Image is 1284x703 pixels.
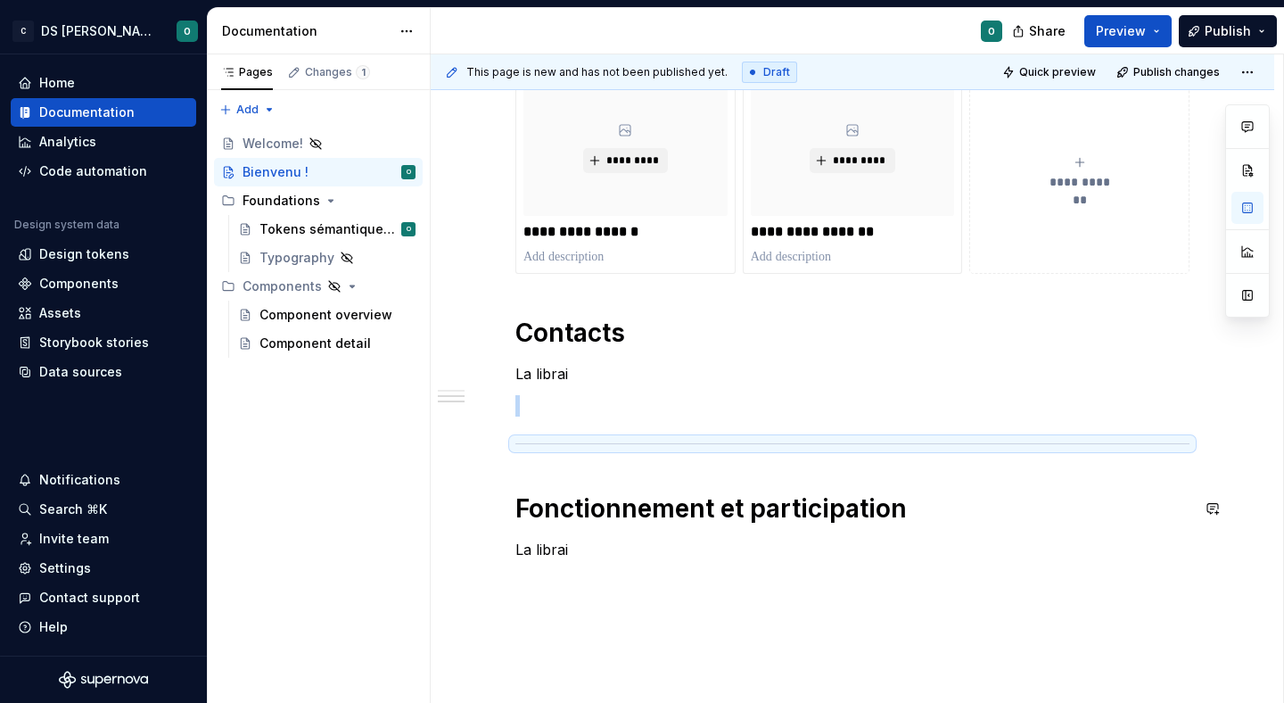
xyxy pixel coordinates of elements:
[11,328,196,357] a: Storybook stories
[4,12,203,50] button: CDS [PERSON_NAME]O
[515,492,1189,525] h1: Fonctionnement et participation
[407,163,411,181] div: O
[12,21,34,42] div: C
[39,245,129,263] div: Design tokens
[39,500,107,518] div: Search ⌘K
[1003,15,1077,47] button: Share
[39,559,91,577] div: Settings
[1111,60,1228,85] button: Publish changes
[763,65,790,79] span: Draft
[11,466,196,494] button: Notifications
[1179,15,1277,47] button: Publish
[11,358,196,386] a: Data sources
[11,269,196,298] a: Components
[515,317,1189,349] h1: Contacts
[14,218,119,232] div: Design system data
[11,554,196,583] a: Settings
[222,22,391,40] div: Documentation
[39,471,120,489] div: Notifications
[221,65,273,79] div: Pages
[39,162,147,180] div: Code automation
[259,220,398,238] div: Tokens sémantiques de couleurs
[466,65,728,79] span: This page is new and has not been published yet.
[231,329,423,358] a: Component detail
[39,103,135,121] div: Documentation
[11,613,196,641] button: Help
[11,98,196,127] a: Documentation
[231,244,423,272] a: Typography
[11,299,196,327] a: Assets
[214,97,281,122] button: Add
[1133,65,1220,79] span: Publish changes
[39,74,75,92] div: Home
[243,163,309,181] div: Bienvenu !
[243,277,322,295] div: Components
[988,24,995,38] div: O
[231,215,423,244] a: Tokens sémantiques de couleursO
[997,60,1104,85] button: Quick preview
[39,618,68,636] div: Help
[1084,15,1172,47] button: Preview
[41,22,155,40] div: DS [PERSON_NAME]
[59,671,148,689] svg: Supernova Logo
[11,240,196,269] a: Design tokens
[11,128,196,156] a: Analytics
[39,304,81,322] div: Assets
[214,158,423,186] a: Bienvenu !O
[1019,65,1096,79] span: Quick preview
[39,133,96,151] div: Analytics
[236,103,259,117] span: Add
[11,69,196,97] a: Home
[11,583,196,612] button: Contact support
[39,589,140,607] div: Contact support
[243,135,303,153] div: Welcome!
[214,129,423,158] a: Welcome!
[39,363,122,381] div: Data sources
[214,272,423,301] div: Components
[39,530,109,548] div: Invite team
[356,65,370,79] span: 1
[11,525,196,553] a: Invite team
[1029,22,1066,40] span: Share
[407,220,411,238] div: O
[214,129,423,358] div: Page tree
[11,157,196,186] a: Code automation
[243,192,320,210] div: Foundations
[1205,22,1251,40] span: Publish
[259,335,371,352] div: Component detail
[214,186,423,215] div: Foundations
[231,301,423,329] a: Component overview
[39,275,119,293] div: Components
[11,495,196,524] button: Search ⌘K
[515,363,1189,385] p: La librai
[259,306,392,324] div: Component overview
[259,249,334,267] div: Typography
[39,334,149,351] div: Storybook stories
[305,65,370,79] div: Changes
[184,24,191,38] div: O
[515,539,1189,560] p: La librai
[1096,22,1146,40] span: Preview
